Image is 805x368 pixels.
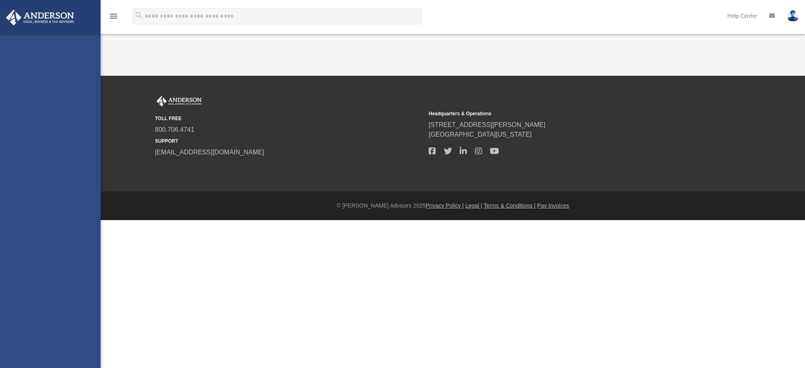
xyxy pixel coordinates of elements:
a: [GEOGRAPHIC_DATA][US_STATE] [429,131,532,138]
a: Pay Invoices [537,202,569,209]
img: User Pic [787,10,799,22]
a: menu [109,15,118,21]
small: TOLL FREE [155,115,423,122]
i: menu [109,11,118,21]
a: [EMAIL_ADDRESS][DOMAIN_NAME] [155,149,264,156]
small: SUPPORT [155,137,423,145]
img: Anderson Advisors Platinum Portal [155,96,203,106]
div: © [PERSON_NAME] Advisors 2025 [101,202,805,210]
a: Legal | [465,202,482,209]
img: Anderson Advisors Platinum Portal [4,10,76,25]
a: Privacy Policy | [426,202,464,209]
a: 800.706.4741 [155,126,194,133]
a: [STREET_ADDRESS][PERSON_NAME] [429,121,545,128]
small: Headquarters & Operations [429,110,697,117]
i: search [134,11,143,20]
a: Terms & Conditions | [484,202,536,209]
